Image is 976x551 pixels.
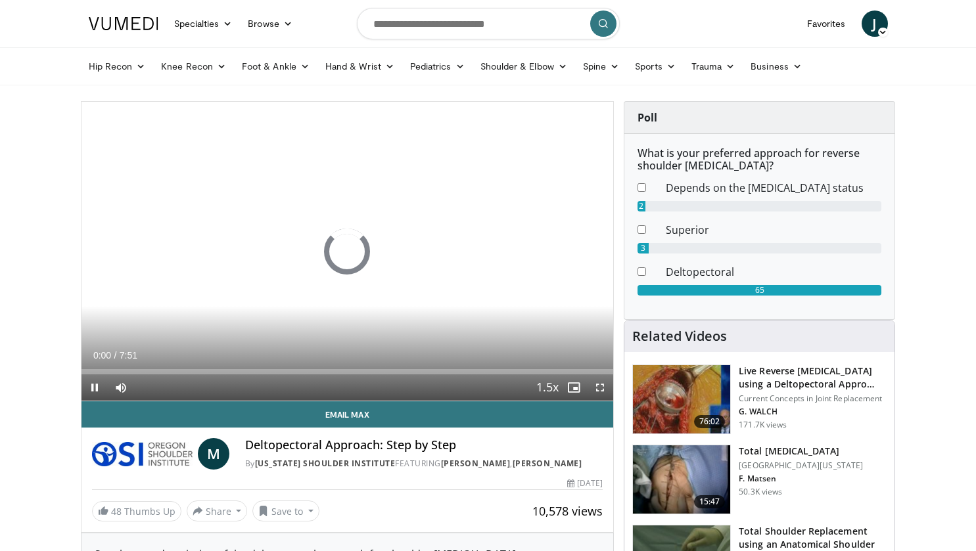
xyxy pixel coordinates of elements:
a: Shoulder & Elbow [473,53,575,79]
button: Playback Rate [534,374,561,401]
input: Search topics, interventions [357,8,620,39]
img: VuMedi Logo [89,17,158,30]
img: Oregon Shoulder Institute [92,438,193,470]
h3: Live Reverse [MEDICAL_DATA] using a Deltopectoral Appro… [739,364,887,391]
button: Fullscreen [587,374,613,401]
img: 38826_0000_3.png.150x105_q85_crop-smart_upscale.jpg [633,445,730,514]
h6: What is your preferred approach for reverse shoulder [MEDICAL_DATA]? [638,147,881,172]
div: By FEATURING , [245,458,603,470]
a: Favorites [799,11,854,37]
a: Hand & Wrist [317,53,402,79]
a: 48 Thumbs Up [92,501,181,521]
p: Current Concepts in Joint Replacement [739,393,887,404]
a: Spine [575,53,627,79]
span: 7:51 [120,350,137,361]
a: [US_STATE] Shoulder Institute [255,458,396,469]
h4: Related Videos [632,328,727,344]
video-js: Video Player [81,102,614,401]
p: 171.7K views [739,420,787,430]
div: 2 [638,201,645,211]
span: 0:00 [93,350,111,361]
a: Email Max [81,401,614,428]
button: Save to [252,500,319,521]
a: [PERSON_NAME] [441,458,511,469]
button: Mute [108,374,134,401]
dd: Superior [656,222,891,238]
strong: Poll [638,110,657,125]
a: Foot & Ankle [234,53,317,79]
p: 50.3K views [739,487,782,497]
a: Sports [627,53,684,79]
a: M [198,438,229,470]
button: Pause [81,374,108,401]
span: 48 [111,505,122,518]
div: [DATE] [567,477,603,489]
span: 76:02 [694,415,726,428]
a: Business [743,53,810,79]
a: Knee Recon [153,53,234,79]
dd: Deltopectoral [656,264,891,280]
a: [PERSON_NAME] [513,458,582,469]
a: 76:02 Live Reverse [MEDICAL_DATA] using a Deltopectoral Appro… Current Concepts in Joint Replacem... [632,364,887,434]
p: F. Matsen [739,474,863,484]
img: 684033_3.png.150x105_q85_crop-smart_upscale.jpg [633,365,730,433]
div: Progress Bar [81,369,614,374]
span: / [114,350,117,361]
dd: Depends on the [MEDICAL_DATA] status [656,180,891,196]
p: G. WALCH [739,407,887,417]
a: Trauma [684,53,743,79]
div: 65 [638,285,881,296]
a: Specialties [166,11,241,37]
button: Enable picture-in-picture mode [561,374,587,401]
a: 15:47 Total [MEDICAL_DATA] [GEOGRAPHIC_DATA][US_STATE] F. Matsen 50.3K views [632,445,887,514]
h4: Deltopectoral Approach: Step by Step [245,438,603,452]
a: Hip Recon [81,53,154,79]
div: 3 [638,243,649,253]
a: Pediatrics [402,53,473,79]
span: 15:47 [694,495,726,508]
span: 10,578 views [532,503,603,519]
a: Browse [240,11,300,37]
a: J [862,11,888,37]
h3: Total [MEDICAL_DATA] [739,445,863,458]
button: Share [187,500,248,521]
p: [GEOGRAPHIC_DATA][US_STATE] [739,460,863,471]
